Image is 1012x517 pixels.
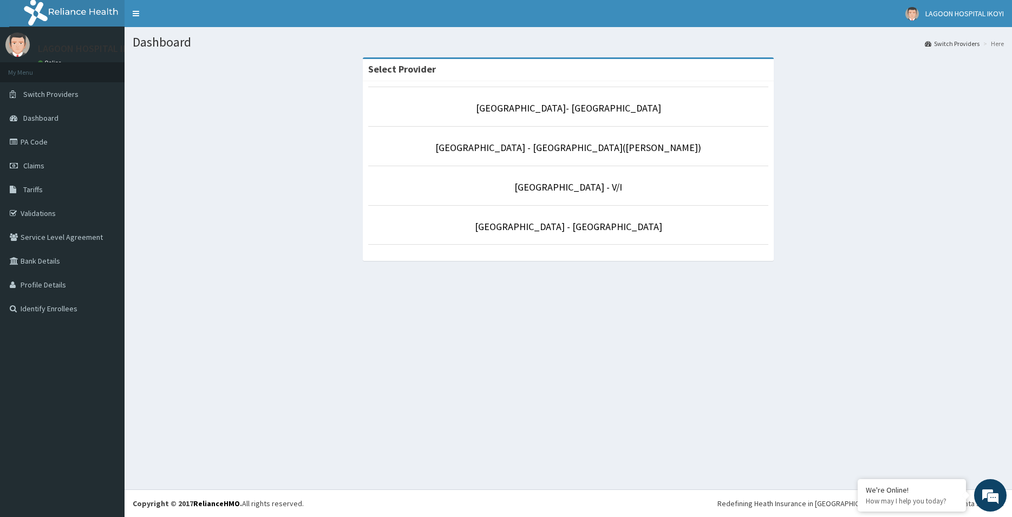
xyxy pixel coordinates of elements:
footer: All rights reserved. [125,489,1012,517]
a: Online [38,59,64,67]
span: Dashboard [23,113,58,123]
strong: Copyright © 2017 . [133,499,242,508]
a: [GEOGRAPHIC_DATA] - [GEOGRAPHIC_DATA]([PERSON_NAME]) [435,141,701,154]
li: Here [981,39,1004,48]
span: Tariffs [23,185,43,194]
a: [GEOGRAPHIC_DATA] - V/I [514,181,622,193]
img: User Image [905,7,919,21]
a: [GEOGRAPHIC_DATA] - [GEOGRAPHIC_DATA] [475,220,662,233]
a: Switch Providers [925,39,980,48]
a: RelianceHMO [193,499,240,508]
span: Switch Providers [23,89,79,99]
a: [GEOGRAPHIC_DATA]- [GEOGRAPHIC_DATA] [476,102,661,114]
p: LAGOON HOSPITAL IKOYI [38,44,142,54]
h1: Dashboard [133,35,1004,49]
p: How may I help you today? [866,496,958,506]
img: User Image [5,32,30,57]
span: Claims [23,161,44,171]
div: Redefining Heath Insurance in [GEOGRAPHIC_DATA] using Telemedicine and Data Science! [717,498,1004,509]
span: LAGOON HOSPITAL IKOYI [925,9,1004,18]
div: We're Online! [866,485,958,495]
strong: Select Provider [368,63,436,75]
